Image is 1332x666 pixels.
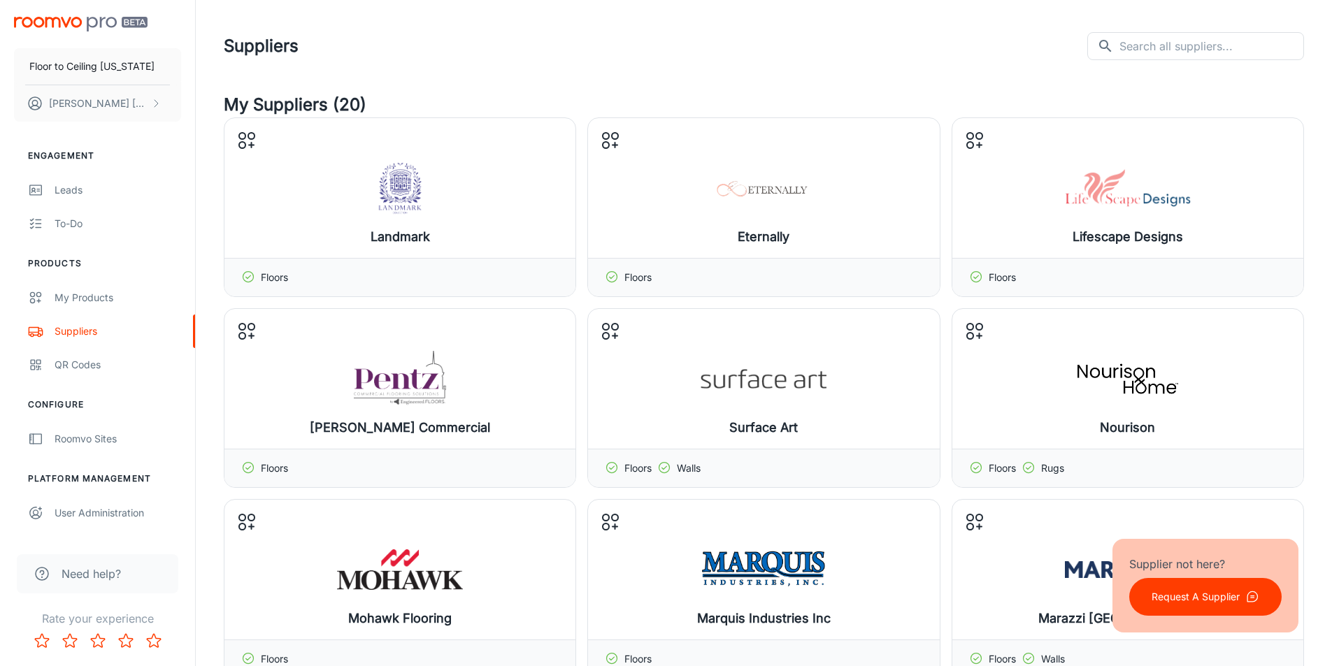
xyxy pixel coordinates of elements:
[29,59,155,74] p: Floor to Ceiling [US_STATE]
[1041,461,1064,476] p: Rugs
[55,431,181,447] div: Roomvo Sites
[55,216,181,231] div: To-do
[1129,578,1282,616] button: Request A Supplier
[140,627,168,655] button: Rate 5 star
[989,461,1016,476] p: Floors
[62,565,121,582] span: Need help?
[261,461,288,476] p: Floors
[261,270,288,285] p: Floors
[55,182,181,198] div: Leads
[49,96,148,111] p: [PERSON_NAME] [PERSON_NAME]
[14,17,148,31] img: Roomvo PRO Beta
[112,627,140,655] button: Rate 4 star
[55,357,181,372] div: QR Codes
[55,324,181,339] div: Suppliers
[624,270,652,285] p: Floors
[624,461,652,476] p: Floors
[14,48,181,85] button: Floor to Ceiling [US_STATE]
[224,92,1304,117] h4: My Suppliers (20)
[224,34,299,59] h1: Suppliers
[1129,556,1282,572] p: Supplier not here?
[1152,589,1240,605] p: Request A Supplier
[989,270,1016,285] p: Floors
[14,85,181,122] button: [PERSON_NAME] [PERSON_NAME]
[677,461,701,476] p: Walls
[56,627,84,655] button: Rate 2 star
[1119,32,1304,60] input: Search all suppliers...
[55,505,181,521] div: User Administration
[55,290,181,305] div: My Products
[84,627,112,655] button: Rate 3 star
[11,610,184,627] p: Rate your experience
[28,627,56,655] button: Rate 1 star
